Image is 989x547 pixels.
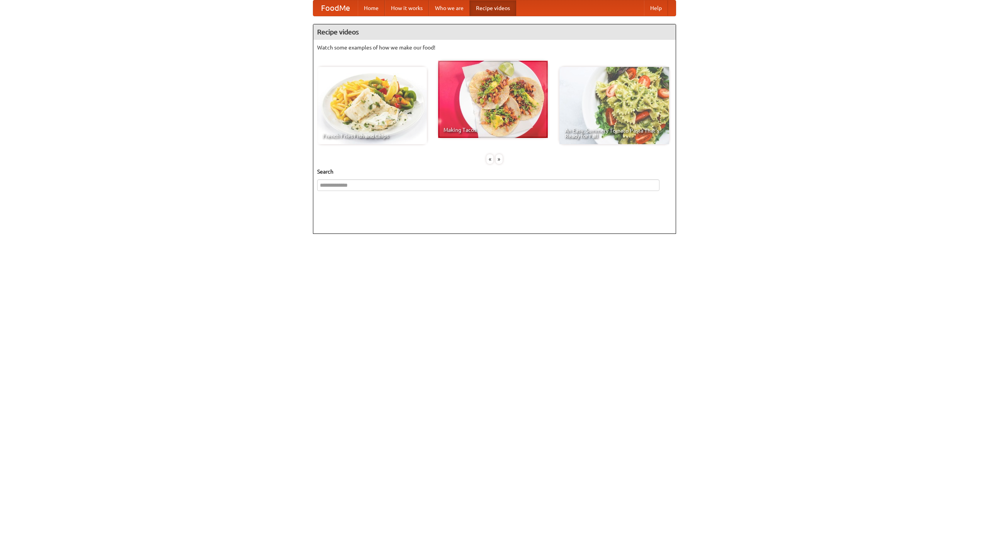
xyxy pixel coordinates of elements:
[438,61,548,138] a: Making Tacos
[317,168,672,176] h5: Search
[429,0,470,16] a: Who we are
[470,0,516,16] a: Recipe videos
[559,67,669,144] a: An Easy, Summery Tomato Pasta That's Ready for Fall
[644,0,668,16] a: Help
[486,154,493,164] div: «
[496,154,503,164] div: »
[317,44,672,51] p: Watch some examples of how we make our food!
[313,24,676,40] h4: Recipe videos
[385,0,429,16] a: How it works
[358,0,385,16] a: Home
[444,127,542,133] span: Making Tacos
[565,128,664,139] span: An Easy, Summery Tomato Pasta That's Ready for Fall
[313,0,358,16] a: FoodMe
[317,67,427,144] a: French Fries Fish and Chips
[323,133,421,139] span: French Fries Fish and Chips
